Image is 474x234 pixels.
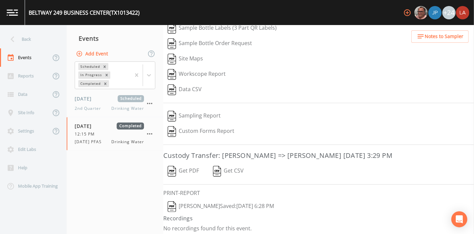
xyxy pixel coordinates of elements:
[168,54,176,64] img: svg%3e
[456,6,469,19] img: cf6e799eed601856facf0d2563d1856d
[112,105,144,111] span: Drinking Water
[208,164,248,179] button: Get CSV
[75,95,96,102] span: [DATE]
[213,166,221,177] img: svg%3e
[163,36,256,51] button: Sample Bottle Order Request
[102,80,109,87] div: Remove Completed
[425,32,463,41] span: Notes to Sampler
[168,166,176,177] img: svg%3e
[67,90,163,117] a: [DATE]Scheduled2nd QuarterDrinking Water
[163,214,474,222] h4: Recordings
[168,38,176,49] img: svg%3e
[75,105,105,111] span: 2nd Quarter
[163,21,281,36] button: Sample Bottle Labels (3 Part QR Labels)
[414,6,428,19] img: e2d790fa78825a4bb76dcb6ab311d44c
[78,63,101,70] div: Scheduled
[163,190,474,196] h6: PRINT-REPORT
[78,71,103,78] div: In Progress
[75,131,99,137] span: 12:15 PM
[163,199,278,214] button: [PERSON_NAME]Saved:[DATE] 6:28 PM
[112,139,144,145] span: Drinking Water
[168,23,176,34] img: svg%3e
[442,6,456,19] div: +24
[163,67,230,82] button: Workscope Report
[168,111,176,122] img: svg%3e
[451,211,467,227] div: Open Intercom Messenger
[103,71,110,78] div: Remove In Progress
[168,69,176,80] img: svg%3e
[411,30,469,43] button: Notes to Sampler
[75,48,111,60] button: Add Event
[163,108,225,124] button: Sampling Report
[168,126,176,137] img: svg%3e
[163,51,207,67] button: Site Maps
[67,30,163,47] div: Events
[67,117,163,151] a: [DATE]Completed12:15 PM[DATE] PFASDrinking Water
[101,63,108,70] div: Remove Scheduled
[75,123,96,130] span: [DATE]
[163,150,474,161] h3: Custody Transfer: [PERSON_NAME] => [PERSON_NAME] [DATE] 3:29 PM
[163,225,474,232] p: No recordings found for this event.
[163,164,203,179] button: Get PDF
[117,123,144,130] span: Completed
[428,6,442,19] img: 41241ef155101aa6d92a04480b0d0000
[163,82,206,97] button: Data CSV
[7,9,18,16] img: logo
[75,139,106,145] span: [DATE] PFAS
[29,9,140,17] div: BELTWAY 249 BUSINESS CENTER (TX1013422)
[168,84,176,95] img: svg%3e
[168,201,176,212] img: svg%3e
[414,6,428,19] div: Mike Franklin
[118,95,144,102] span: Scheduled
[78,80,102,87] div: Completed
[163,124,239,139] button: Custom Forms Report
[428,6,442,19] div: Joshua gere Paul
